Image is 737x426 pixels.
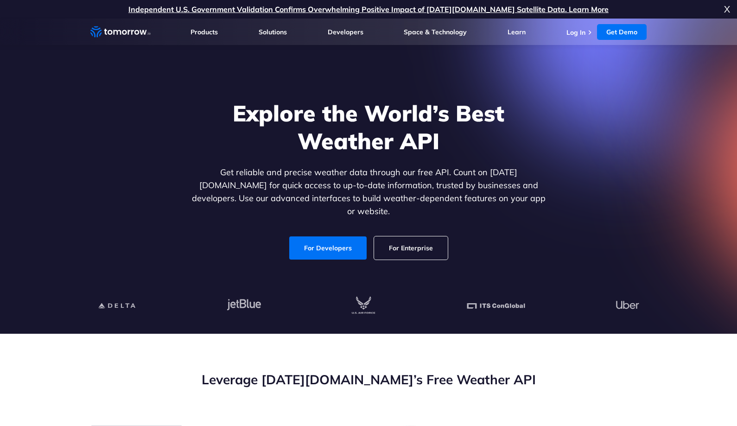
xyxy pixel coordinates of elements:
a: Products [191,28,218,36]
h1: Explore the World’s Best Weather API [190,99,547,155]
h2: Leverage [DATE][DOMAIN_NAME]’s Free Weather API [90,371,647,388]
a: Solutions [259,28,287,36]
a: Space & Technology [404,28,467,36]
a: Learn [508,28,526,36]
a: Get Demo [597,24,647,40]
a: Home link [90,25,151,39]
a: For Enterprise [374,236,448,260]
a: Developers [328,28,363,36]
a: Independent U.S. Government Validation Confirms Overwhelming Positive Impact of [DATE][DOMAIN_NAM... [128,5,609,14]
a: Log In [566,28,585,37]
a: For Developers [289,236,367,260]
p: Get reliable and precise weather data through our free API. Count on [DATE][DOMAIN_NAME] for quic... [190,166,547,218]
